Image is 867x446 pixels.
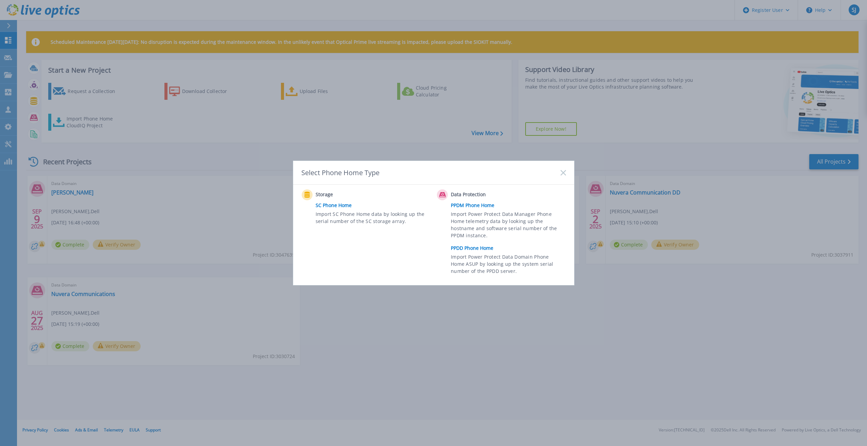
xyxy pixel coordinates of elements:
div: Select Phone Home Type [301,168,380,177]
a: SC Phone Home [316,200,434,210]
span: Import SC Phone Home data by looking up the serial number of the SC storage array. [316,210,429,226]
span: Storage [316,191,383,199]
a: PPDM Phone Home [451,200,569,210]
span: Import Power Protect Data Domain Phone Home ASUP by looking up the system serial number of the PP... [451,253,564,277]
a: PPDD Phone Home [451,243,569,253]
span: Import Power Protect Data Manager Phone Home telemetry data by looking up the hostname and softwa... [451,210,564,242]
span: Data Protection [451,191,518,199]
